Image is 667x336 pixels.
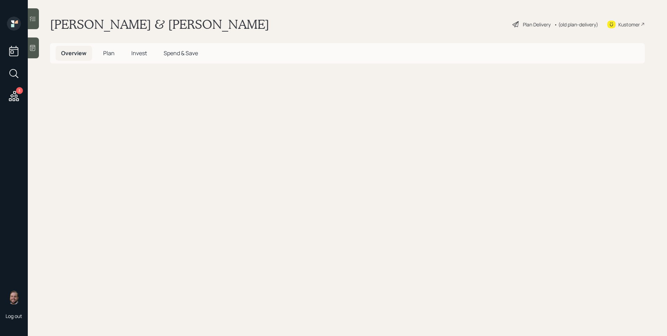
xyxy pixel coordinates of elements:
span: Overview [61,49,87,57]
div: Plan Delivery [523,21,551,28]
div: Kustomer [618,21,640,28]
div: Log out [6,313,22,319]
h1: [PERSON_NAME] & [PERSON_NAME] [50,17,269,32]
img: james-distasi-headshot.png [7,291,21,304]
div: • (old plan-delivery) [554,21,598,28]
span: Spend & Save [164,49,198,57]
span: Invest [131,49,147,57]
span: Plan [103,49,115,57]
div: 3 [16,87,23,94]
